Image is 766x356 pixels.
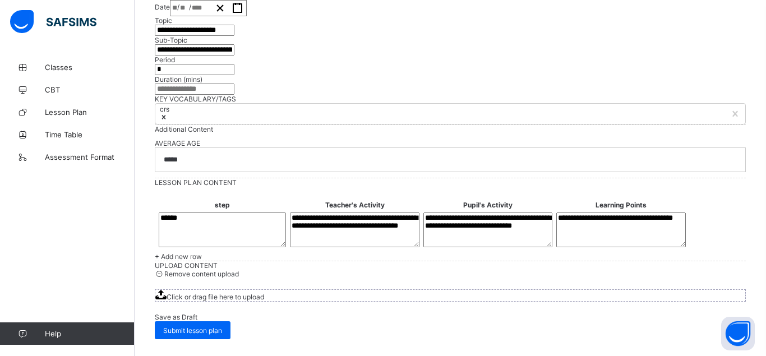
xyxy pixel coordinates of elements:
[155,289,746,302] span: Click or drag file here to upload
[555,200,687,210] th: Learning Points
[422,200,554,210] th: Pupil's Activity
[189,2,191,12] span: /
[155,252,202,261] span: + Add new row
[155,36,187,44] label: Sub-Topic
[45,130,135,139] span: Time Table
[155,133,200,153] span: AVERAGE AGE
[155,313,197,321] span: Save as Draft
[157,200,288,210] th: step
[167,293,264,301] span: Click or drag file here to upload
[45,152,135,161] span: Assessment Format
[160,105,169,113] div: crs
[163,326,222,335] span: Submit lesson plan
[164,270,239,278] span: Remove content upload
[155,75,202,84] label: Duration (mins)
[155,261,218,270] span: UPLOAD CONTENT
[177,2,179,12] span: /
[45,329,134,338] span: Help
[45,108,135,117] span: Lesson Plan
[155,178,237,187] span: LESSON PLAN CONTENT
[155,95,236,103] span: KEY VOCABULARY/TAGS
[10,10,96,34] img: safsims
[721,317,755,350] button: Open asap
[155,3,170,11] span: Date
[45,63,135,72] span: Classes
[155,125,213,133] span: Additional Content
[155,56,175,64] label: Period
[155,16,172,25] label: Topic
[45,85,135,94] span: CBT
[289,200,421,210] th: Teacher's Activity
